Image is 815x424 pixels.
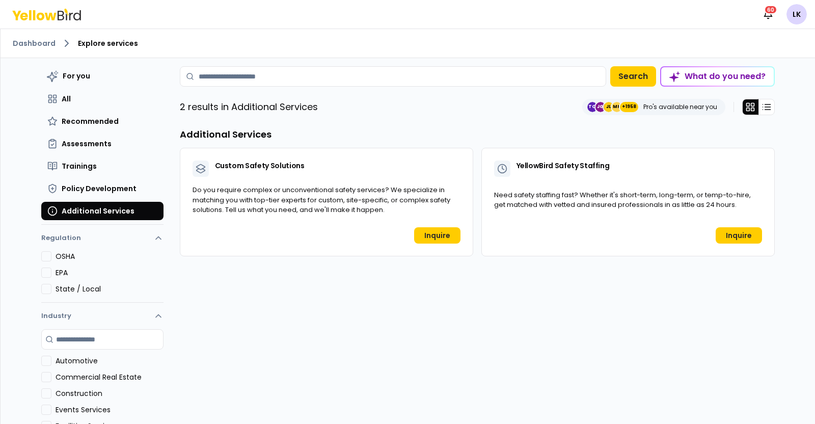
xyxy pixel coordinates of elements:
[180,100,318,114] p: 2 results in Additional Services
[41,202,164,220] button: Additional Services
[41,90,164,108] button: All
[62,161,97,171] span: Trainings
[660,66,775,87] button: What do you need?
[78,38,138,48] span: Explore services
[56,356,164,366] label: Automotive
[56,284,164,294] label: State / Local
[610,66,656,87] button: Search
[612,102,622,112] span: MH
[517,161,610,171] span: YellowBird Safety Staffing
[587,102,597,112] span: TC
[661,67,774,86] div: What do you need?
[41,157,164,175] button: Trainings
[193,185,450,215] span: Do you require complex or unconventional safety services? We specialize in matching you with top-...
[180,127,775,142] h3: Additional Services
[41,135,164,153] button: Assessments
[716,227,762,244] a: Inquire
[13,38,56,48] a: Dashboard
[595,102,606,112] span: JG
[41,251,164,302] div: Regulation
[56,388,164,399] label: Construction
[758,4,778,24] button: 60
[786,4,807,24] span: LK
[62,116,119,126] span: Recommended
[56,251,164,261] label: OSHA
[13,37,803,49] nav: breadcrumb
[56,405,164,415] label: Events Services
[215,161,305,171] span: Custom Safety Solutions
[62,206,134,216] span: Additional Services
[764,5,777,14] div: 60
[62,139,112,149] span: Assessments
[643,103,717,111] p: Pro's available near you
[62,94,71,104] span: All
[494,190,751,210] span: Need safety staffing fast? Whether it's short-term, long-term, or temp-to-hire, get matched with ...
[622,102,636,112] span: +1958
[41,112,164,130] button: Recommended
[41,66,164,86] button: For you
[41,179,164,198] button: Policy Development
[62,183,137,194] span: Policy Development
[414,227,460,244] a: Inquire
[56,372,164,382] label: Commercial Real Estate
[604,102,614,112] span: JL
[41,229,164,251] button: Regulation
[56,268,164,278] label: EPA
[63,71,90,81] span: For you
[41,303,164,329] button: Industry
